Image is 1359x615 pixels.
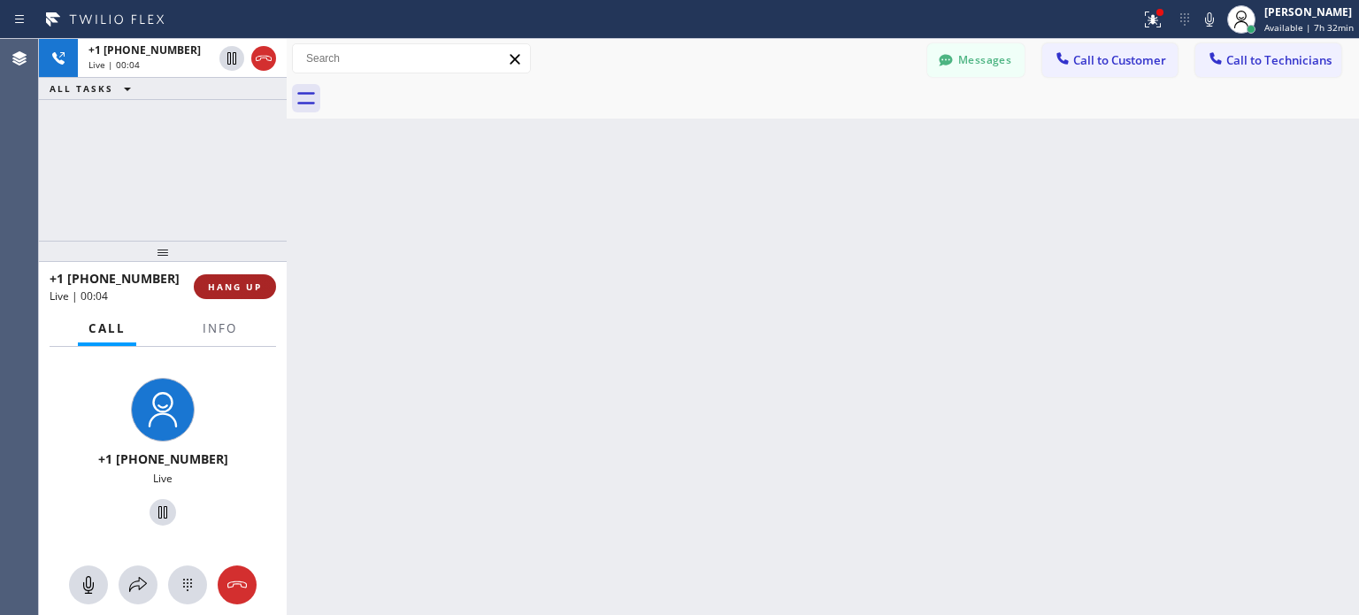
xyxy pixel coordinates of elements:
button: Mute [69,565,108,604]
button: Info [192,311,248,346]
input: Search [293,44,530,73]
span: Live | 00:04 [50,288,108,304]
button: Hold Customer [219,46,244,71]
button: Call to Customer [1042,43,1178,77]
span: HANG UP [208,281,262,293]
span: +1 [PHONE_NUMBER] [88,42,201,58]
span: Call to Customer [1073,52,1166,68]
span: +1 [PHONE_NUMBER] [50,270,180,287]
button: Mute [1197,7,1222,32]
button: Open dialpad [168,565,207,604]
span: Call to Technicians [1226,52,1332,68]
span: Available | 7h 32min [1264,21,1354,34]
button: Messages [927,43,1025,77]
span: Call [88,320,126,336]
button: Hold Customer [150,499,176,526]
span: Live [153,471,173,486]
button: Call [78,311,136,346]
span: +1 [PHONE_NUMBER] [98,450,228,467]
div: [PERSON_NAME] [1264,4,1354,19]
button: Hang up [251,46,276,71]
button: Hang up [218,565,257,604]
span: Live | 00:04 [88,58,140,71]
span: ALL TASKS [50,82,113,95]
span: Info [203,320,237,336]
button: Call to Technicians [1195,43,1341,77]
button: ALL TASKS [39,78,149,99]
button: HANG UP [194,274,276,299]
button: Open directory [119,565,157,604]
